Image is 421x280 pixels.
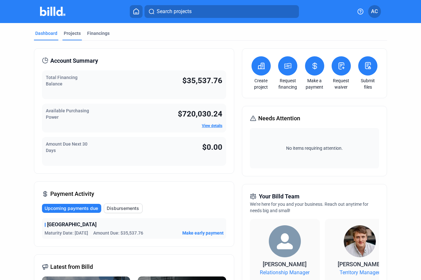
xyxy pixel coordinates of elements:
span: [PERSON_NAME] [338,261,382,268]
span: Payment Activity [50,189,94,198]
div: Financings [87,30,110,36]
span: No items requiring attention. [252,145,376,151]
span: Territory Manager [340,269,380,276]
span: $0.00 [202,143,222,152]
a: Submit files [357,77,379,90]
span: Amount Due: $35,537.76 [93,230,143,236]
span: Upcoming payments due [45,205,98,212]
span: Total Financing Balance [46,75,78,86]
span: Maturity Date: [DATE] [45,230,88,236]
button: Search projects [144,5,299,18]
img: Relationship Manager [269,225,301,257]
a: Request waiver [330,77,352,90]
a: Make a payment [303,77,326,90]
img: Territory Manager [344,225,376,257]
span: Relationship Manager [260,269,310,276]
span: We're here for you and your business. Reach out anytime for needs big and small! [250,202,368,213]
a: Create project [250,77,272,90]
span: Search projects [157,8,192,15]
img: Billd Company Logo [40,7,65,16]
a: Request financing [277,77,299,90]
span: $35,537.76 [182,76,222,85]
span: Latest from Billd [50,262,93,271]
button: AC [368,5,381,18]
span: Amount Due Next 30 Days [46,141,87,153]
span: Available Purchasing Power [46,108,89,120]
span: [PERSON_NAME] [263,261,307,268]
span: AC [371,8,378,15]
div: Dashboard [35,30,57,36]
span: Account Summary [50,56,98,65]
a: View details [202,124,222,128]
span: Your Billd Team [259,192,300,201]
button: Disbursements [104,204,143,213]
span: [GEOGRAPHIC_DATA] [47,221,96,228]
button: Upcoming payments due [42,204,101,213]
button: Make early payment [182,230,224,236]
span: Disbursements [107,205,139,212]
span: Needs Attention [258,114,300,123]
span: $720,030.24 [178,109,222,118]
div: Projects [64,30,81,36]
